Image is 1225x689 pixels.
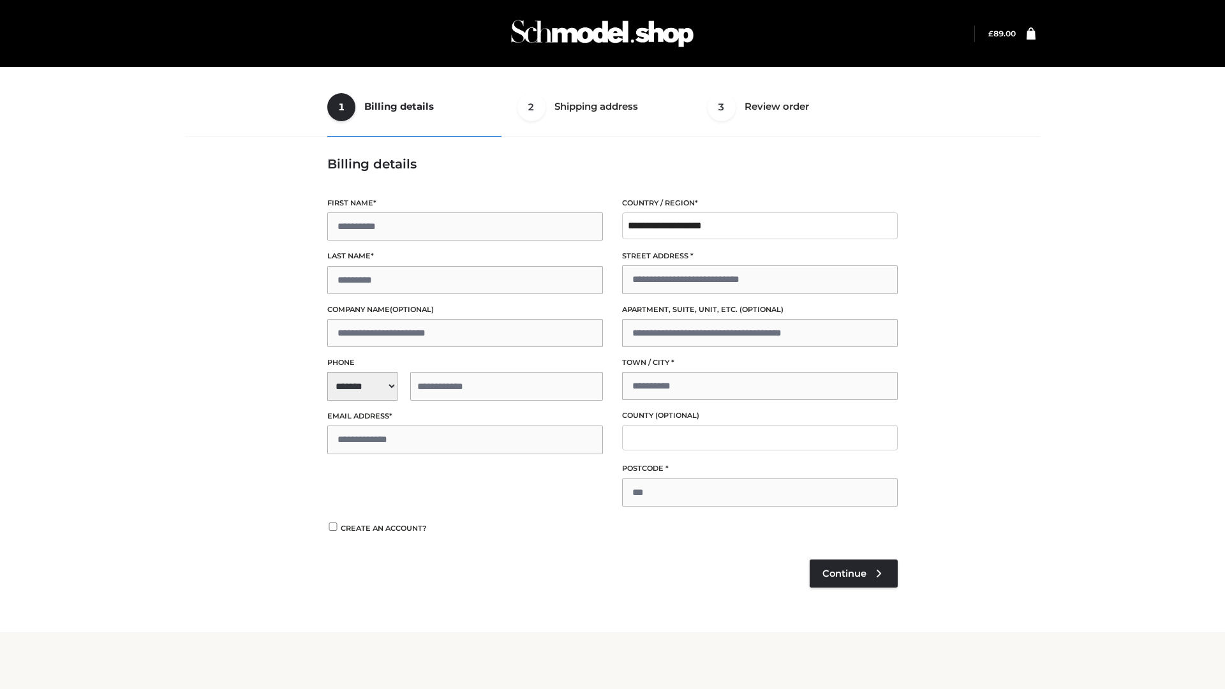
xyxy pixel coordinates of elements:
[622,197,898,209] label: Country / Region
[739,305,783,314] span: (optional)
[988,29,1016,38] a: £89.00
[988,29,1016,38] bdi: 89.00
[822,568,866,579] span: Continue
[327,156,898,172] h3: Billing details
[988,29,993,38] span: £
[622,357,898,369] label: Town / City
[622,410,898,422] label: County
[327,250,603,262] label: Last name
[390,305,434,314] span: (optional)
[655,411,699,420] span: (optional)
[622,463,898,475] label: Postcode
[327,304,603,316] label: Company name
[507,8,698,59] img: Schmodel Admin 964
[327,197,603,209] label: First name
[327,357,603,369] label: Phone
[327,522,339,531] input: Create an account?
[327,410,603,422] label: Email address
[341,524,427,533] span: Create an account?
[622,250,898,262] label: Street address
[810,559,898,588] a: Continue
[622,304,898,316] label: Apartment, suite, unit, etc.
